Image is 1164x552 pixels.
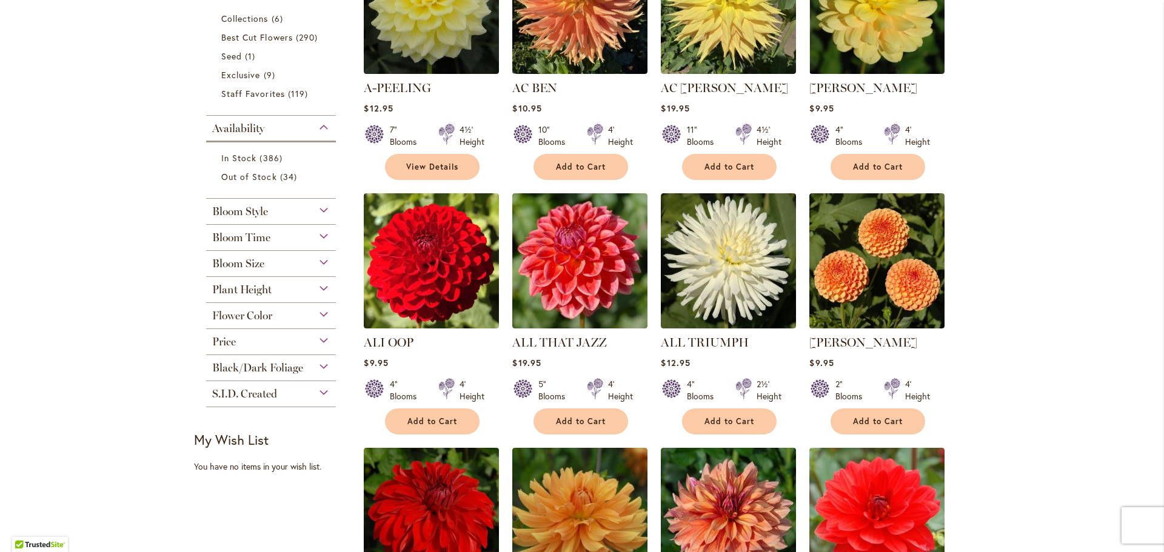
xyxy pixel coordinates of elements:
[512,357,541,368] span: $19.95
[809,357,834,368] span: $9.95
[704,416,754,427] span: Add to Cart
[385,154,480,180] a: View Details
[809,193,945,328] img: AMBER QUEEN
[221,68,324,81] a: Exclusive
[272,12,286,25] span: 6
[853,416,903,427] span: Add to Cart
[809,65,945,76] a: AHOY MATEY
[221,31,324,44] a: Best Cut Flowers
[221,50,242,62] span: Seed
[512,102,541,114] span: $10.95
[853,162,903,172] span: Add to Cart
[364,319,499,331] a: ALI OOP
[512,81,557,95] a: AC BEN
[512,193,647,328] img: ALL THAT JAZZ
[364,193,499,328] img: ALI OOP
[809,335,917,350] a: [PERSON_NAME]
[221,12,324,25] a: Collections
[212,205,268,218] span: Bloom Style
[364,357,388,368] span: $9.95
[809,102,834,114] span: $9.95
[407,416,457,427] span: Add to Cart
[533,408,628,434] button: Add to Cart
[385,408,480,434] button: Add to Cart
[212,387,277,401] span: S.I.D. Created
[757,124,781,148] div: 4½' Height
[905,378,930,402] div: 4' Height
[221,170,324,183] a: Out of Stock 34
[212,309,272,322] span: Flower Color
[538,378,572,402] div: 5" Blooms
[221,87,324,100] a: Staff Favorites
[835,124,869,148] div: 4" Blooms
[221,152,256,164] span: In Stock
[221,50,324,62] a: Seed
[212,122,264,135] span: Availability
[556,416,606,427] span: Add to Cart
[687,124,721,148] div: 11" Blooms
[390,124,424,148] div: 7" Blooms
[661,319,796,331] a: ALL TRIUMPH
[533,154,628,180] button: Add to Cart
[512,335,607,350] a: ALL THAT JAZZ
[661,102,689,114] span: $19.95
[661,81,788,95] a: AC [PERSON_NAME]
[512,319,647,331] a: ALL THAT JAZZ
[661,193,796,328] img: ALL TRIUMPH
[661,65,796,76] a: AC Jeri
[9,509,43,543] iframe: Launch Accessibility Center
[704,162,754,172] span: Add to Cart
[831,154,925,180] button: Add to Cart
[364,65,499,76] a: A-Peeling
[212,257,264,270] span: Bloom Size
[264,68,278,81] span: 9
[288,87,311,100] span: 119
[905,124,930,148] div: 4' Height
[460,378,484,402] div: 4' Height
[661,357,690,368] span: $12.95
[212,361,303,374] span: Black/Dark Foliage
[245,50,258,62] span: 1
[835,378,869,402] div: 2" Blooms
[221,151,324,164] a: In Stock 386
[687,378,721,402] div: 4" Blooms
[460,124,484,148] div: 4½' Height
[221,32,293,43] span: Best Cut Flowers
[682,154,777,180] button: Add to Cart
[757,378,781,402] div: 2½' Height
[556,162,606,172] span: Add to Cart
[512,65,647,76] a: AC BEN
[608,378,633,402] div: 4' Height
[364,102,393,114] span: $12.95
[364,81,431,95] a: A-PEELING
[259,151,285,164] span: 386
[221,13,269,24] span: Collections
[212,335,236,348] span: Price
[296,31,321,44] span: 290
[406,162,458,172] span: View Details
[364,335,413,350] a: ALI OOP
[661,335,749,350] a: ALL TRIUMPH
[608,124,633,148] div: 4' Height
[221,171,277,182] span: Out of Stock
[194,461,356,473] div: You have no items in your wish list.
[809,81,917,95] a: [PERSON_NAME]
[280,170,300,183] span: 34
[831,408,925,434] button: Add to Cart
[682,408,777,434] button: Add to Cart
[221,88,285,99] span: Staff Favorites
[194,431,269,448] strong: My Wish List
[221,69,260,81] span: Exclusive
[809,319,945,331] a: AMBER QUEEN
[212,231,270,244] span: Bloom Time
[390,378,424,402] div: 4" Blooms
[538,124,572,148] div: 10" Blooms
[212,283,272,296] span: Plant Height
